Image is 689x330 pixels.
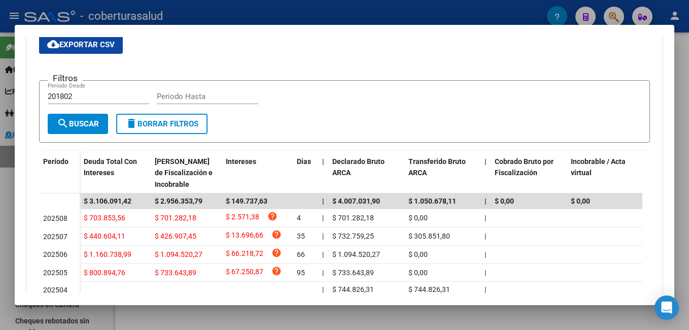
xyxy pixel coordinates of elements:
[47,40,115,49] span: Exportar CSV
[408,232,450,240] span: $ 305.851,80
[332,157,385,177] span: Declarado Bruto ARCA
[43,269,67,277] span: 202505
[322,232,324,240] span: |
[125,117,137,129] mat-icon: delete
[322,214,324,222] span: |
[322,157,324,166] span: |
[332,269,374,277] span: $ 733.643,89
[226,197,267,205] span: $ 149.737,63
[43,286,67,294] span: 202504
[84,214,125,222] span: $ 703.853,56
[485,285,486,293] span: |
[57,119,99,128] span: Buscar
[43,157,68,166] span: Período
[654,295,679,320] div: Open Intercom Messenger
[271,229,282,240] i: help
[226,266,263,280] span: $ 67.250,87
[571,197,590,205] span: $ 0,00
[408,285,450,293] span: $ 744.826,31
[571,157,626,177] span: Incobrable / Acta virtual
[155,269,196,277] span: $ 733.643,89
[297,214,301,222] span: 4
[271,266,282,276] i: help
[485,250,486,258] span: |
[408,157,466,177] span: Transferido Bruto ARCA
[485,214,486,222] span: |
[57,117,69,129] mat-icon: search
[480,151,491,195] datatable-header-cell: |
[332,214,374,222] span: $ 701.282,18
[155,232,196,240] span: $ 426.907,45
[43,250,67,258] span: 202506
[404,151,480,195] datatable-header-cell: Transferido Bruto ARCA
[408,214,428,222] span: $ 0,00
[322,197,324,205] span: |
[48,73,83,84] h3: Filtros
[80,151,151,195] datatable-header-cell: Deuda Total Con Intereses
[297,232,305,240] span: 35
[485,197,487,205] span: |
[485,157,487,166] span: |
[155,250,202,258] span: $ 1.094.520,27
[226,248,263,261] span: $ 66.218,72
[293,151,318,195] datatable-header-cell: Dias
[125,119,198,128] span: Borrar Filtros
[155,214,196,222] span: $ 701.282,18
[318,151,328,195] datatable-header-cell: |
[155,157,213,189] span: [PERSON_NAME] de Fiscalización e Incobrable
[43,214,67,222] span: 202508
[322,285,324,293] span: |
[495,197,514,205] span: $ 0,00
[84,232,125,240] span: $ 440.604,11
[39,36,123,54] button: Exportar CSV
[322,269,324,277] span: |
[408,250,428,258] span: $ 0,00
[84,269,125,277] span: $ 800.894,76
[271,248,282,258] i: help
[226,211,259,225] span: $ 2.571,38
[567,151,643,195] datatable-header-cell: Incobrable / Acta virtual
[332,197,380,205] span: $ 4.007.031,90
[155,197,202,205] span: $ 2.956.353,79
[332,285,374,293] span: $ 744.826,31
[267,211,278,221] i: help
[491,151,567,195] datatable-header-cell: Cobrado Bruto por Fiscalización
[322,250,324,258] span: |
[297,250,305,258] span: 66
[84,157,137,177] span: Deuda Total Con Intereses
[297,269,305,277] span: 95
[151,151,222,195] datatable-header-cell: Deuda Bruta Neto de Fiscalización e Incobrable
[485,232,486,240] span: |
[47,38,59,50] mat-icon: cloud_download
[222,151,293,195] datatable-header-cell: Intereses
[297,157,311,166] span: Dias
[39,151,80,193] datatable-header-cell: Período
[226,157,256,166] span: Intereses
[48,114,108,134] button: Buscar
[332,232,374,240] span: $ 732.759,25
[485,269,486,277] span: |
[328,151,404,195] datatable-header-cell: Declarado Bruto ARCA
[84,250,131,258] span: $ 1.160.738,99
[332,250,380,258] span: $ 1.094.520,27
[116,114,208,134] button: Borrar Filtros
[43,233,67,241] span: 202507
[495,157,554,177] span: Cobrado Bruto por Fiscalización
[408,269,428,277] span: $ 0,00
[84,197,131,205] span: $ 3.106.091,42
[226,229,263,243] span: $ 13.696,66
[408,197,456,205] span: $ 1.050.678,11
